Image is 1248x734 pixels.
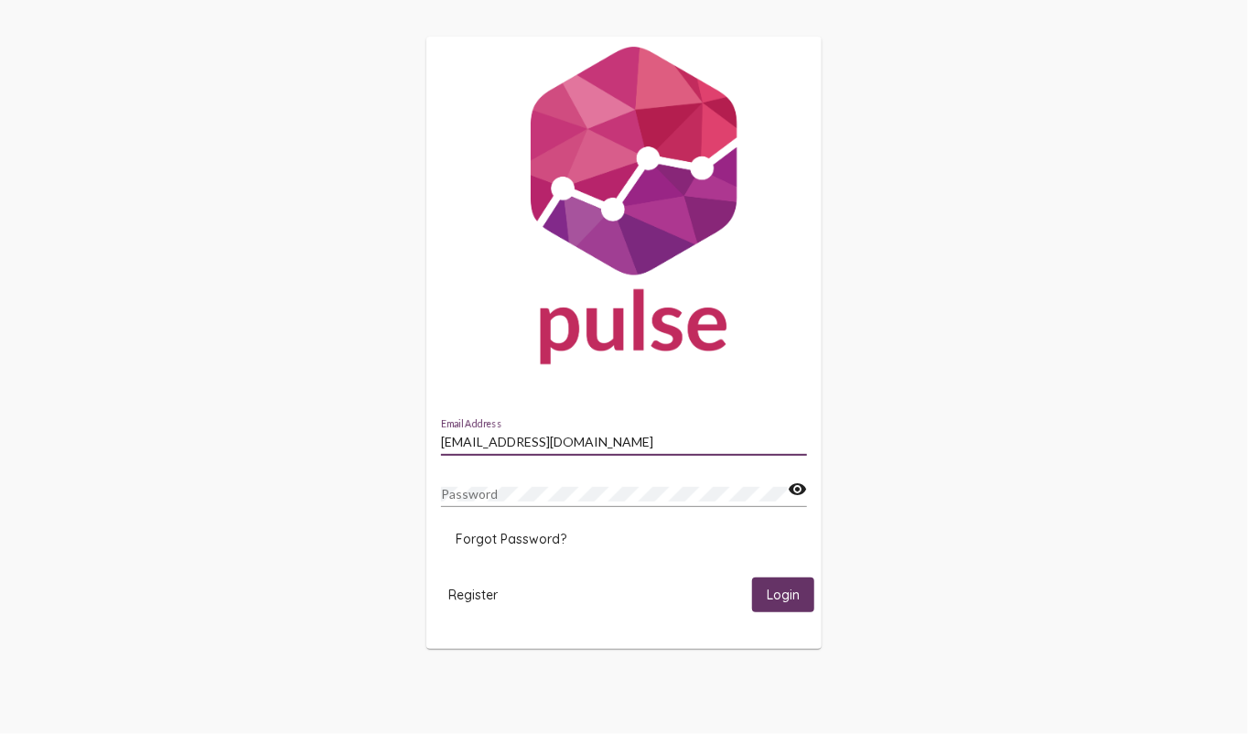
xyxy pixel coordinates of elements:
button: Login [752,577,814,611]
mat-icon: visibility [788,479,807,501]
span: Forgot Password? [456,531,566,547]
button: Register [434,577,512,611]
span: Login [767,588,800,604]
button: Forgot Password? [441,523,581,556]
span: Register [448,587,498,603]
img: Pulse For Good Logo [426,37,822,383]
